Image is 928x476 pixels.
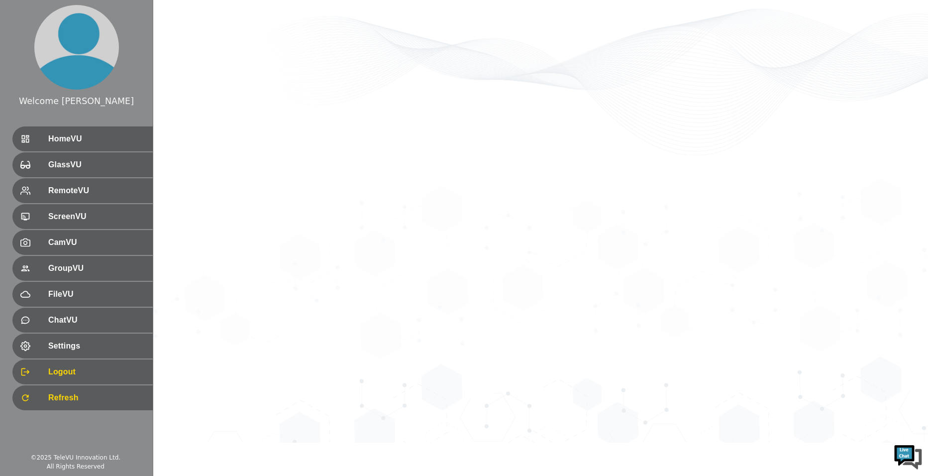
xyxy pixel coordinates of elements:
div: GlassVU [12,152,153,177]
div: FileVU [12,282,153,307]
span: CamVU [48,237,145,248]
span: ChatVU [48,314,145,326]
div: CamVU [12,230,153,255]
div: Refresh [12,385,153,410]
span: Refresh [48,392,145,404]
span: ScreenVU [48,211,145,223]
div: Welcome [PERSON_NAME] [19,95,134,108]
span: GlassVU [48,159,145,171]
img: profile.png [34,5,119,90]
div: © 2025 TeleVU Innovation Ltd. [30,453,120,462]
div: Settings [12,334,153,358]
span: GroupVU [48,262,145,274]
span: Settings [48,340,145,352]
div: RemoteVU [12,178,153,203]
div: GroupVU [12,256,153,281]
span: FileVU [48,288,145,300]
span: RemoteVU [48,185,145,197]
div: HomeVU [12,126,153,151]
span: Logout [48,366,145,378]
div: ScreenVU [12,204,153,229]
img: Chat Widget [893,441,923,471]
span: HomeVU [48,133,145,145]
div: Logout [12,359,153,384]
div: ChatVU [12,308,153,333]
div: All Rights Reserved [47,462,104,471]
